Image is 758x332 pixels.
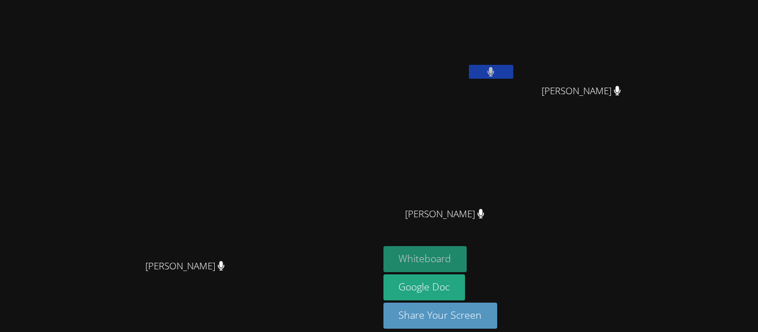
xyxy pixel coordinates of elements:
[405,206,484,222] span: [PERSON_NAME]
[542,83,621,99] span: [PERSON_NAME]
[383,274,466,300] a: Google Doc
[383,246,467,272] button: Whiteboard
[145,258,225,274] span: [PERSON_NAME]
[383,303,498,329] button: Share Your Screen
